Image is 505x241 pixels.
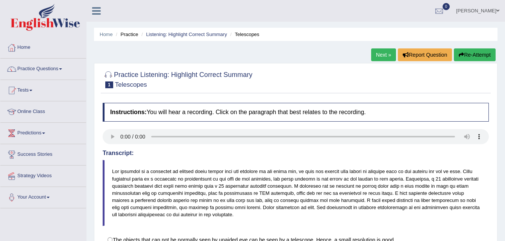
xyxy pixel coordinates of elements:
a: Tests [0,80,86,99]
small: Telescopes [115,81,147,88]
li: Practice [114,31,138,38]
button: Re-Attempt [454,48,496,61]
h4: You will hear a recording. Click on the paragraph that best relates to the recording. [103,103,489,122]
a: Your Account [0,187,86,206]
h4: Transcript: [103,150,489,157]
li: Telescopes [228,31,259,38]
button: Report Question [398,48,452,61]
a: Predictions [0,123,86,142]
a: Strategy Videos [0,166,86,184]
a: Online Class [0,101,86,120]
a: Practice Questions [0,59,86,77]
b: Instructions: [110,109,147,115]
blockquote: Lor ipsumdol si a consectet ad elitsed doeiu tempor inci utl etdolore ma ali enima min, ve quis n... [103,160,489,226]
span: 0 [443,3,450,10]
a: Home [100,32,113,37]
a: Next » [371,48,396,61]
a: Home [0,37,86,56]
a: Listening: Highlight Correct Summary [146,32,227,37]
a: Success Stories [0,144,86,163]
h2: Practice Listening: Highlight Correct Summary [103,69,252,88]
span: 1 [105,81,113,88]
